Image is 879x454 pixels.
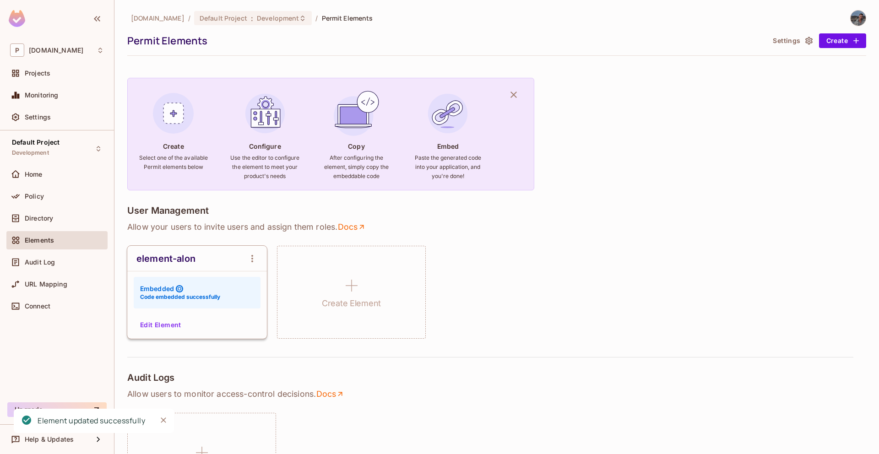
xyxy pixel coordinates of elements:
span: Development [12,149,49,157]
img: Alon Boshi [851,11,866,26]
span: Monitoring [25,92,59,99]
span: Default Project [12,139,60,146]
div: Permit Elements [127,34,765,48]
li: / [188,14,190,22]
h1: Create Element [322,297,381,310]
span: Permit Elements [322,14,373,22]
span: URL Mapping [25,281,67,288]
span: Projects [25,70,50,77]
img: Configure Element [240,89,290,138]
h4: Embed [437,142,459,151]
h4: Audit Logs [127,372,175,383]
div: element-alon [136,253,195,264]
span: Settings [25,113,51,121]
img: Embed Element [423,89,472,138]
span: Connect [25,303,50,310]
h6: After configuring the element, simply copy the embeddable code [321,153,391,181]
span: Development [257,14,299,22]
button: Settings [769,33,815,48]
div: Element updated successfully [38,415,145,427]
img: Create Element [149,89,198,138]
span: P [10,43,24,57]
h6: Paste the generated code into your application, and you're done! [413,153,483,181]
h4: Copy [348,142,364,151]
span: Policy [25,193,44,200]
h6: Use the editor to configure the element to meet your product's needs [230,153,300,181]
p: Allow your users to invite users and assign them roles . [127,222,866,232]
span: Workspace: permit.io [29,47,83,54]
h6: Code embedded successfully [140,293,220,301]
a: Docs [337,222,366,232]
h6: Select one of the available Permit elements below [139,153,208,172]
button: Edit Element [136,318,185,332]
span: Directory [25,215,53,222]
span: Default Project [200,14,247,22]
span: Home [25,171,43,178]
span: Audit Log [25,259,55,266]
button: Create [819,33,866,48]
h4: Create [163,142,184,151]
h4: User Management [127,205,209,216]
img: SReyMgAAAABJRU5ErkJggg== [9,10,25,27]
span: Elements [25,237,54,244]
p: Allow users to monitor access-control decisions . [127,389,866,400]
span: the active workspace [131,14,184,22]
img: Copy Element [331,89,381,138]
h4: Configure [249,142,281,151]
h4: Embedded [140,284,174,293]
li: / [315,14,318,22]
span: : [250,15,254,22]
button: open Menu [243,249,261,268]
button: Close [157,413,170,427]
a: Docs [316,389,345,400]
